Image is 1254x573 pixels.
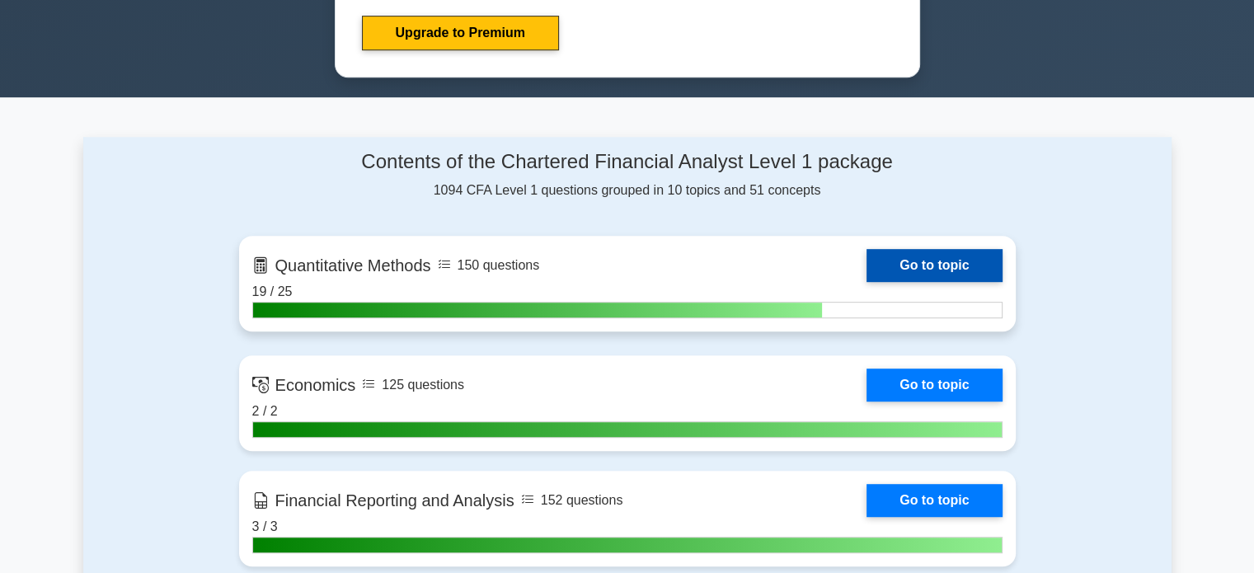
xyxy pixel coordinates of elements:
[239,150,1016,200] div: 1094 CFA Level 1 questions grouped in 10 topics and 51 concepts
[362,16,559,50] a: Upgrade to Premium
[239,150,1016,174] h4: Contents of the Chartered Financial Analyst Level 1 package
[867,249,1002,282] a: Go to topic
[867,484,1002,517] a: Go to topic
[867,369,1002,402] a: Go to topic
